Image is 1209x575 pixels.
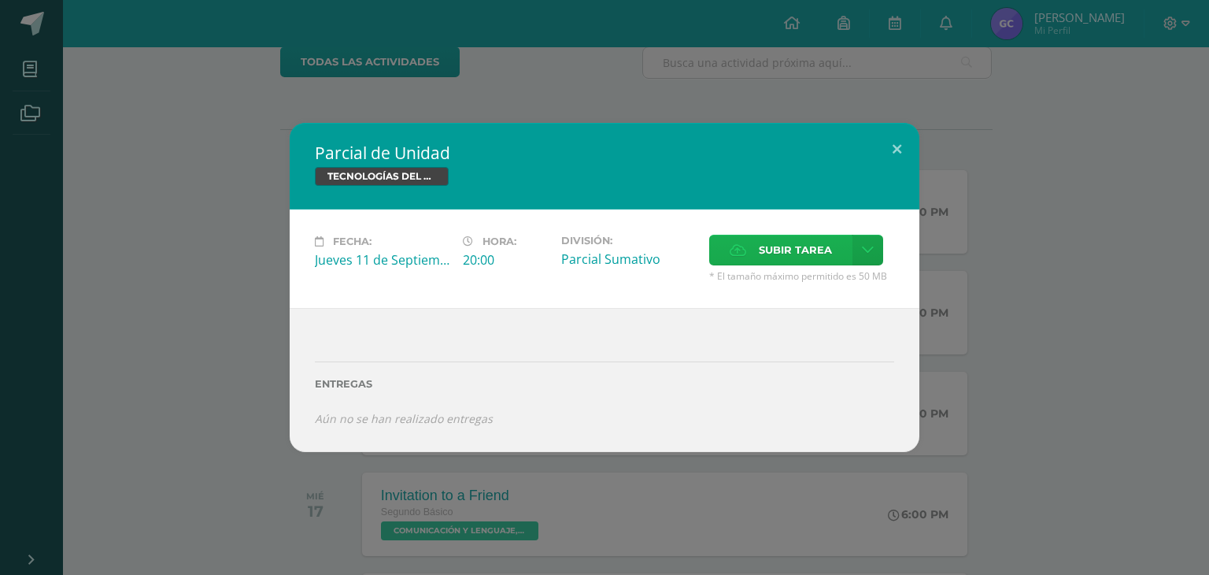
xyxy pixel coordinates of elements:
div: Parcial Sumativo [561,250,697,268]
i: Aún no se han realizado entregas [315,411,493,426]
span: Subir tarea [759,236,832,265]
button: Close (Esc) [874,123,919,176]
label: Entregas [315,378,894,390]
span: TECNOLOGÍAS DEL APRENDIZAJE Y LA COMUNICACIÓN [315,167,449,186]
label: División: [561,235,697,247]
span: * El tamaño máximo permitido es 50 MB [709,269,894,283]
div: Jueves 11 de Septiembre [315,251,450,269]
h2: Parcial de Unidad [315,142,894,164]
div: 20:00 [463,251,549,269]
span: Hora: [482,236,516,247]
span: Fecha: [333,236,372,247]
